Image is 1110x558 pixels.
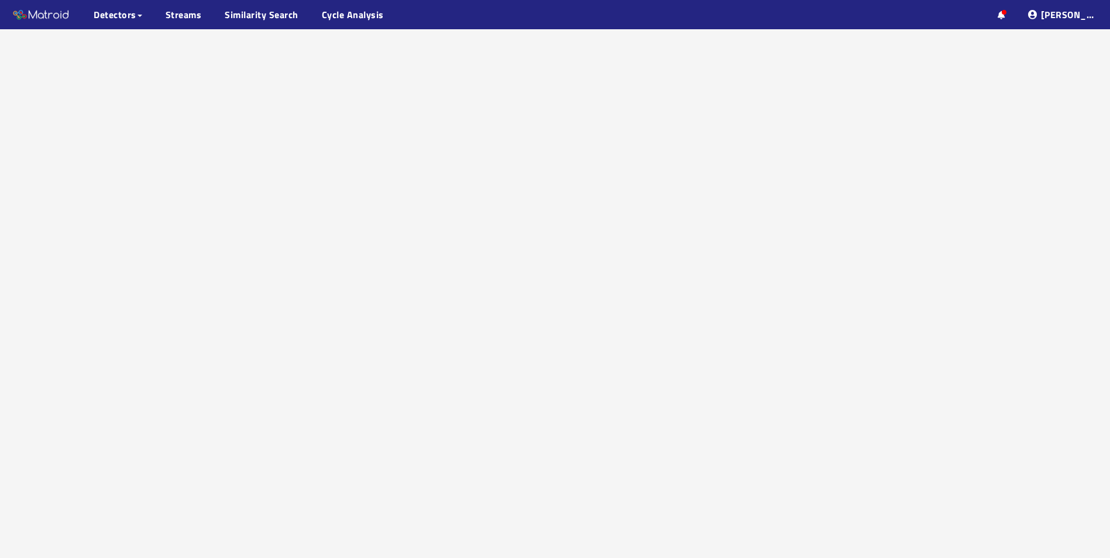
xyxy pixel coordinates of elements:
a: Streams [166,8,202,22]
img: Matroid logo [12,6,70,24]
a: Similarity Search [225,8,298,22]
span: Detectors [94,8,136,22]
a: Cycle Analysis [322,8,384,22]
